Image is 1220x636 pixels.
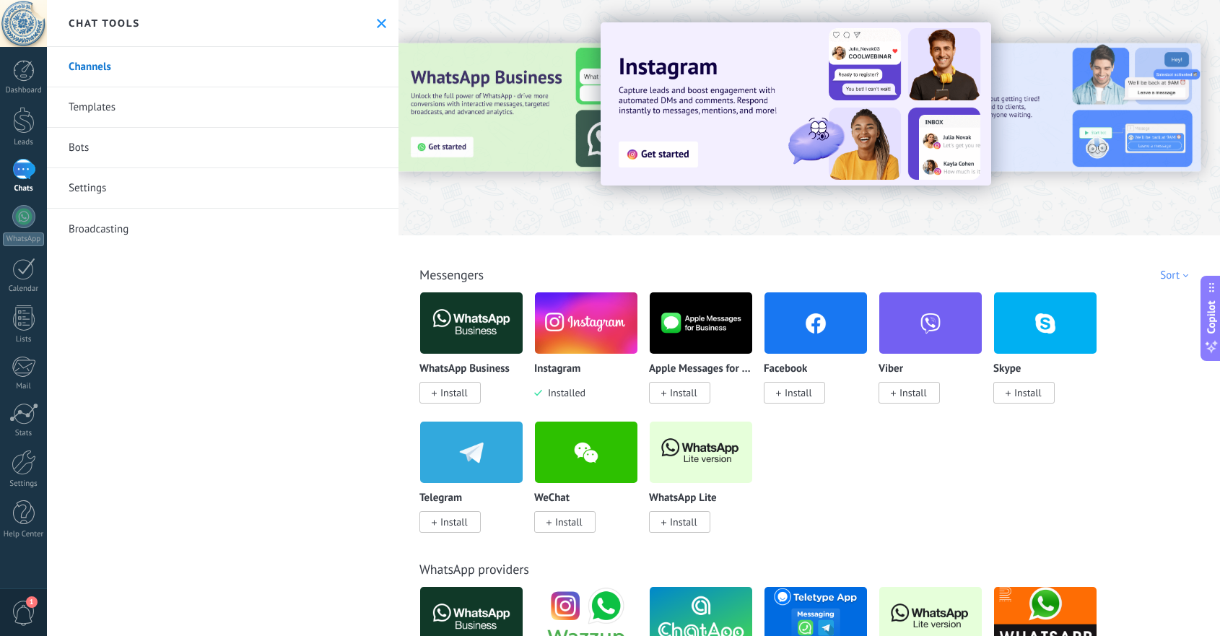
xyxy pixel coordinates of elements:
div: Chats [3,184,45,193]
span: Install [899,386,927,399]
div: Facebook [764,292,879,421]
a: Channels [47,47,398,87]
img: skype.png [994,288,1097,358]
img: viber.png [879,288,982,358]
p: Instagram [534,363,580,375]
div: Leads [3,138,45,147]
span: Copilot [1204,300,1219,334]
div: Settings [3,479,45,489]
div: Lists [3,335,45,344]
div: Calendar [3,284,45,294]
div: Mail [3,382,45,391]
a: Broadcasting [47,209,398,249]
div: Stats [3,429,45,438]
img: logo_main.png [650,417,752,487]
div: WeChat [534,421,649,550]
img: logo_main.png [420,288,523,358]
a: Settings [47,168,398,209]
p: Telegram [419,492,462,505]
img: Slide 1 [601,22,991,186]
img: Slide 2 [894,43,1201,172]
span: 1 [26,596,38,608]
span: Installed [542,386,585,399]
span: Install [670,515,697,528]
p: WhatsApp Lite [649,492,717,505]
p: WhatsApp Business [419,363,510,375]
div: WhatsApp Lite [649,421,764,550]
span: Install [1014,386,1042,399]
span: Install [785,386,812,399]
p: Viber [879,363,903,375]
a: Templates [47,87,398,128]
p: Facebook [764,363,807,375]
span: Install [440,386,468,399]
a: Bots [47,128,398,168]
img: facebook.png [764,288,867,358]
img: wechat.png [535,417,637,487]
img: telegram.png [420,417,523,487]
span: Install [555,515,583,528]
img: Slide 3 [396,43,704,172]
div: WhatsApp Business [419,292,534,421]
div: WhatsApp [3,232,44,246]
span: Install [670,386,697,399]
h2: Chat tools [69,17,140,30]
p: Skype [993,363,1021,375]
p: Apple Messages for Business [649,363,753,375]
span: Install [440,515,468,528]
img: logo_main.png [650,288,752,358]
div: Instagram [534,292,649,421]
div: Viber [879,292,993,421]
div: Skype [993,292,1108,421]
img: instagram.png [535,288,637,358]
div: Apple Messages for Business [649,292,764,421]
div: Dashboard [3,86,45,95]
div: Telegram [419,421,534,550]
a: WhatsApp providers [419,561,529,578]
p: WeChat [534,492,570,505]
div: Help Center [3,530,45,539]
div: Sort [1160,269,1193,282]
